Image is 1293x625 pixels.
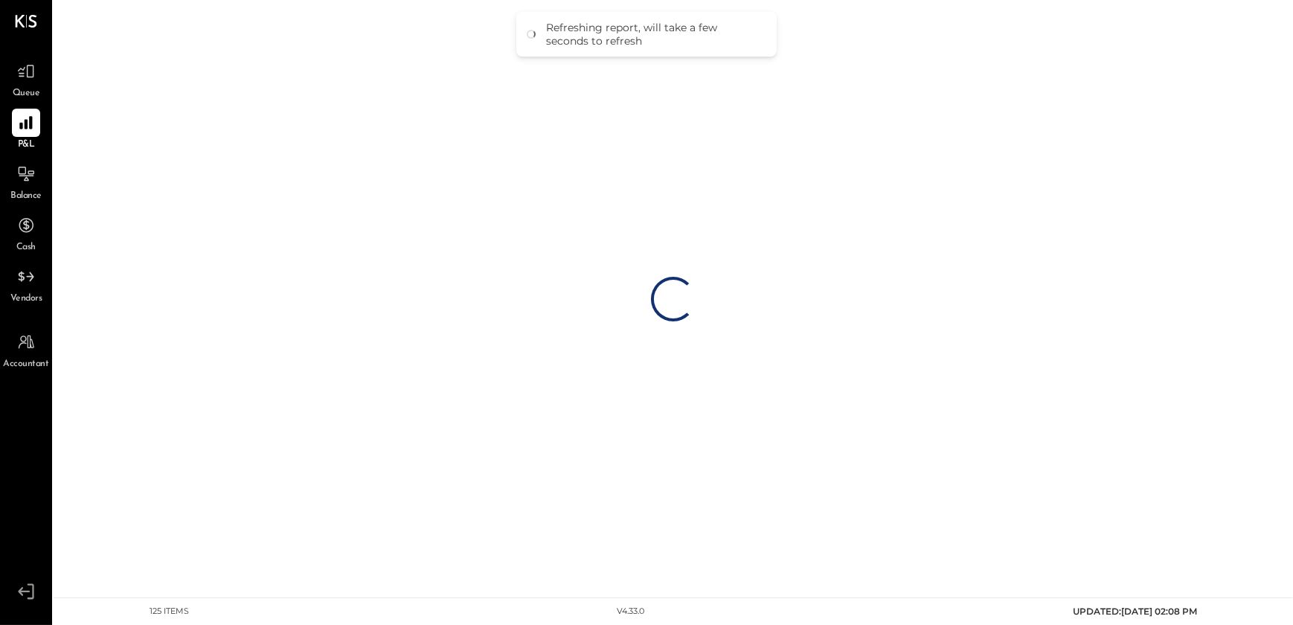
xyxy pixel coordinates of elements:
span: Vendors [10,292,42,306]
span: Queue [13,87,40,100]
a: Accountant [1,328,51,371]
a: Queue [1,57,51,100]
a: Balance [1,160,51,203]
div: v 4.33.0 [617,606,645,618]
span: Balance [10,190,42,203]
a: Cash [1,211,51,254]
span: UPDATED: [DATE] 02:08 PM [1073,606,1197,617]
span: Accountant [4,358,49,371]
a: P&L [1,109,51,152]
a: Vendors [1,263,51,306]
div: 125 items [150,606,189,618]
span: P&L [18,138,35,152]
div: Refreshing report, will take a few seconds to refresh [546,21,762,48]
span: Cash [16,241,36,254]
